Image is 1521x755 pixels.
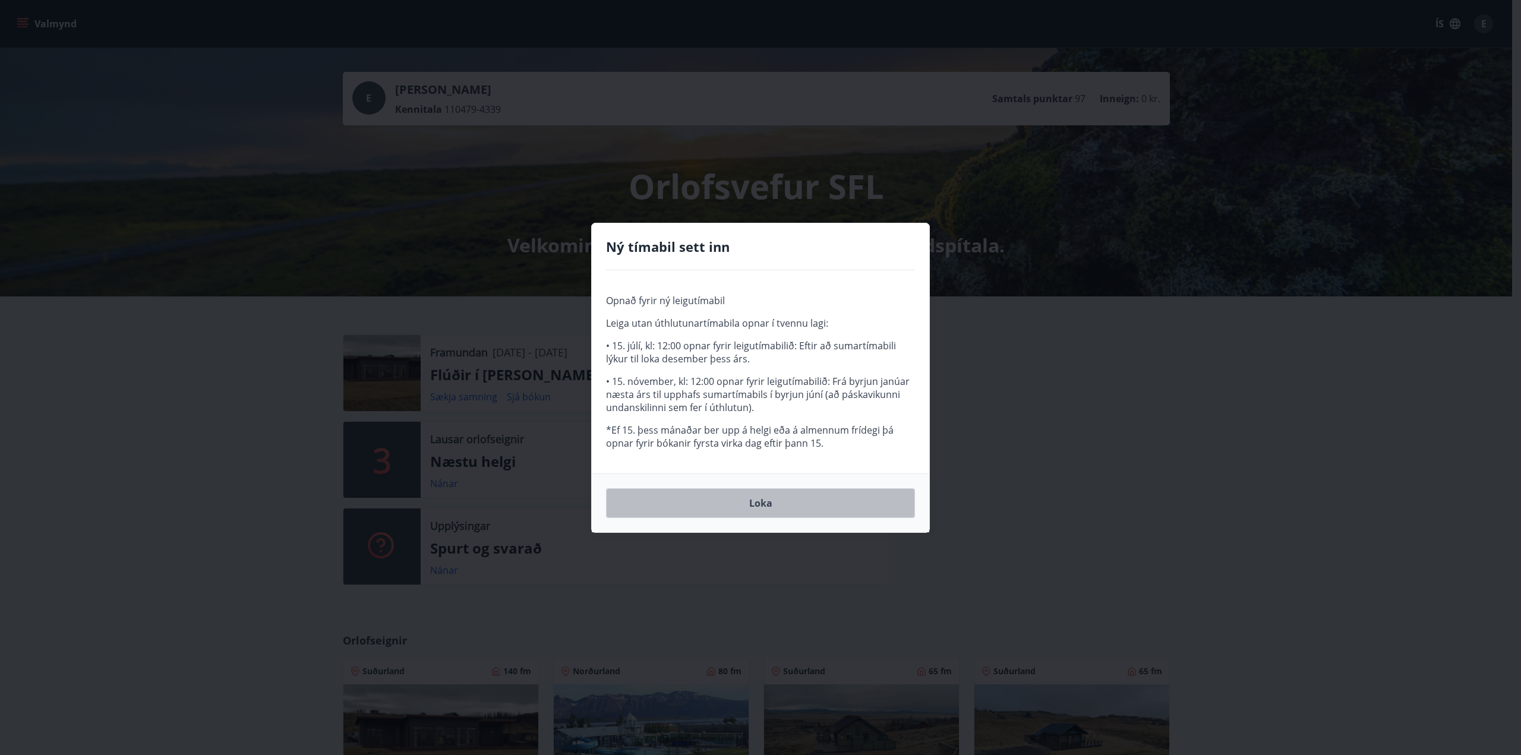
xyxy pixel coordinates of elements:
button: Loka [606,488,915,518]
h4: Ný tímabil sett inn [606,238,915,255]
p: *Ef 15. þess mánaðar ber upp á helgi eða á almennum frídegi þá opnar fyrir bókanir fyrsta virka d... [606,424,915,450]
p: • 15. nóvember, kl: 12:00 opnar fyrir leigutímabilið: Frá byrjun janúar næsta árs til upphafs sum... [606,375,915,414]
p: Leiga utan úthlutunartímabila opnar í tvennu lagi: [606,317,915,330]
p: • 15. júlí, kl: 12:00 opnar fyrir leigutímabilið: Eftir að sumartímabili lýkur til loka desember ... [606,339,915,365]
p: Opnað fyrir ný leigutímabil [606,294,915,307]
